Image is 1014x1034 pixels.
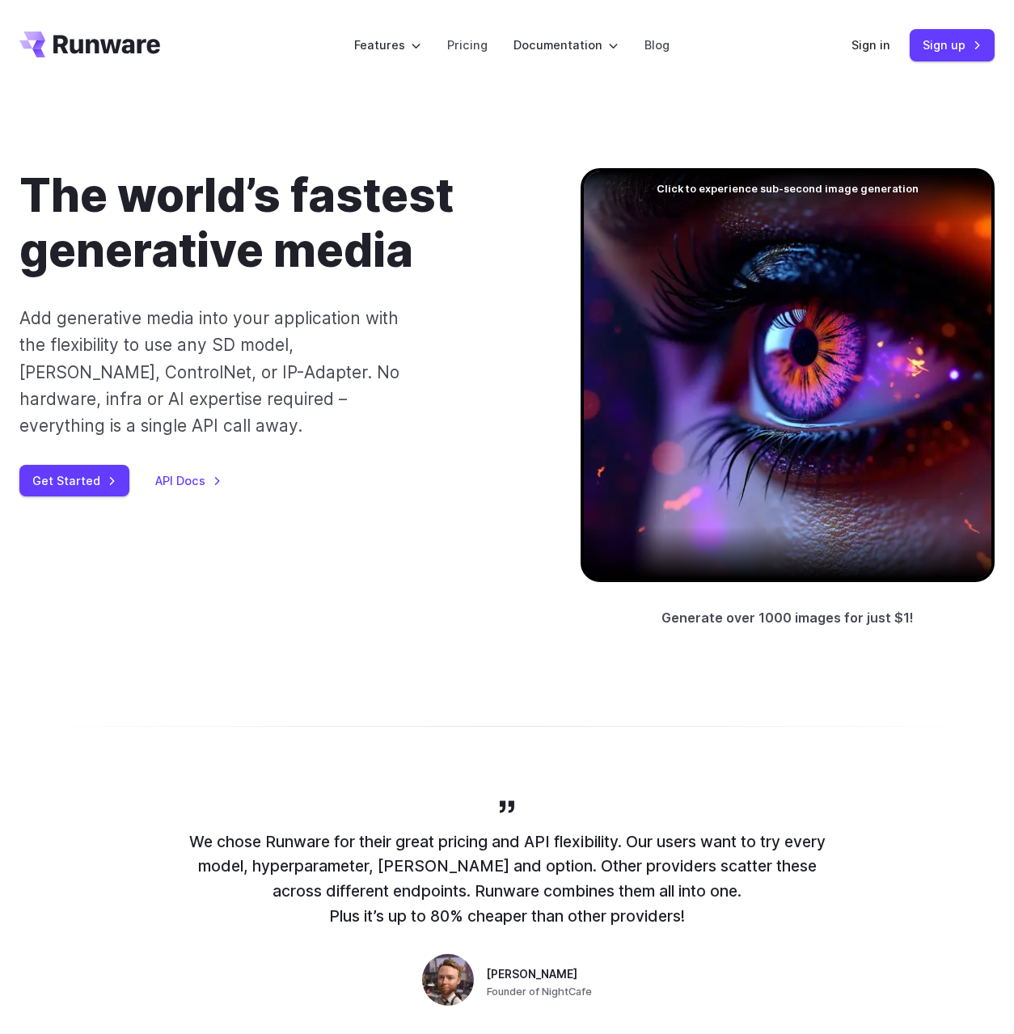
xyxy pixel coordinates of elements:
img: Person [422,954,474,1006]
a: Sign up [910,29,995,61]
a: Blog [644,36,670,54]
a: Go to / [19,32,160,57]
a: Get Started [19,465,129,496]
a: API Docs [155,471,222,490]
p: Generate over 1000 images for just $1! [661,608,914,629]
a: Sign in [851,36,890,54]
span: [PERSON_NAME] [487,966,577,984]
p: We chose Runware for their great pricing and API flexibility. Our users want to try every model, ... [184,829,830,929]
label: Features [354,36,421,54]
p: Add generative media into your application with the flexibility to use any SD model, [PERSON_NAME... [19,305,427,439]
h1: The world’s fastest generative media [19,168,529,279]
span: Founder of NightCafe [487,984,592,1000]
label: Documentation [513,36,619,54]
a: Pricing [447,36,488,54]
